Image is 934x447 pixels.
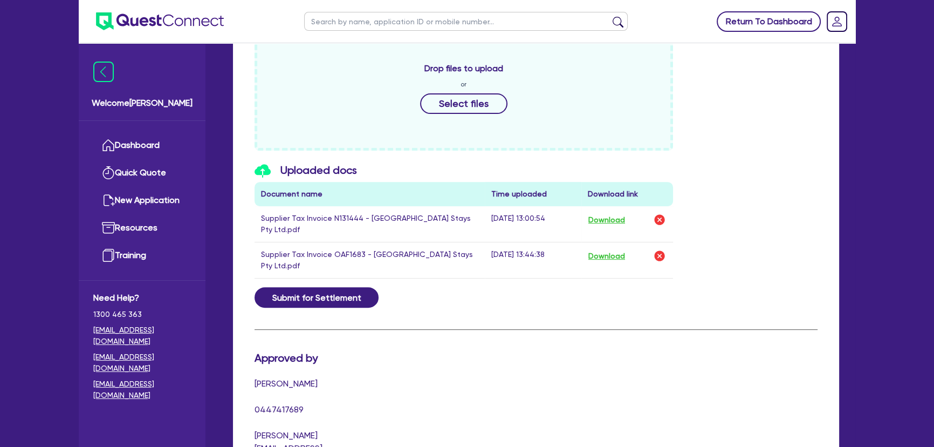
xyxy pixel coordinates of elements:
td: Supplier Tax Invoice OAF1683 - [GEOGRAPHIC_DATA] Stays Pty Ltd.pdf [255,242,485,279]
img: icon-menu-close [93,62,114,82]
span: [PERSON_NAME] [255,378,318,389]
th: Time uploaded [485,182,581,206]
th: Download link [581,182,673,206]
img: training [102,249,115,262]
a: Quick Quote [93,159,191,187]
h3: Uploaded docs [255,164,673,178]
img: delete-icon [653,213,666,226]
a: [EMAIL_ADDRESS][DOMAIN_NAME] [93,324,191,347]
span: Drop files to upload [424,62,503,75]
h3: Approved by [255,351,383,364]
img: quick-quote [102,166,115,179]
img: delete-icon [653,249,666,262]
td: [DATE] 13:44:38 [485,242,581,279]
img: new-application [102,194,115,207]
th: Document name [255,182,485,206]
a: Dashboard [93,132,191,159]
button: Select files [420,93,507,114]
span: Need Help? [93,292,191,304]
a: New Application [93,187,191,214]
button: Download [588,249,626,263]
button: Download [588,213,626,227]
a: Training [93,242,191,269]
img: icon-upload [255,164,271,178]
span: Welcome [PERSON_NAME] [92,97,193,110]
a: Dropdown toggle [823,8,851,36]
a: Return To Dashboard [717,11,821,32]
td: Supplier Tax Invoice N131444 - [GEOGRAPHIC_DATA] Stays Pty Ltd.pdf [255,206,485,242]
img: resources [102,221,115,234]
button: Submit for Settlement [255,287,379,308]
span: or [461,79,466,89]
a: [EMAIL_ADDRESS][DOMAIN_NAME] [93,378,191,401]
span: 0447417689 [255,404,304,415]
a: Resources [93,214,191,242]
img: quest-connect-logo-blue [96,12,224,30]
input: Search by name, application ID or mobile number... [304,12,628,31]
td: [DATE] 13:00:54 [485,206,581,242]
span: 1300 465 363 [93,309,191,320]
a: [EMAIL_ADDRESS][DOMAIN_NAME] [93,351,191,374]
